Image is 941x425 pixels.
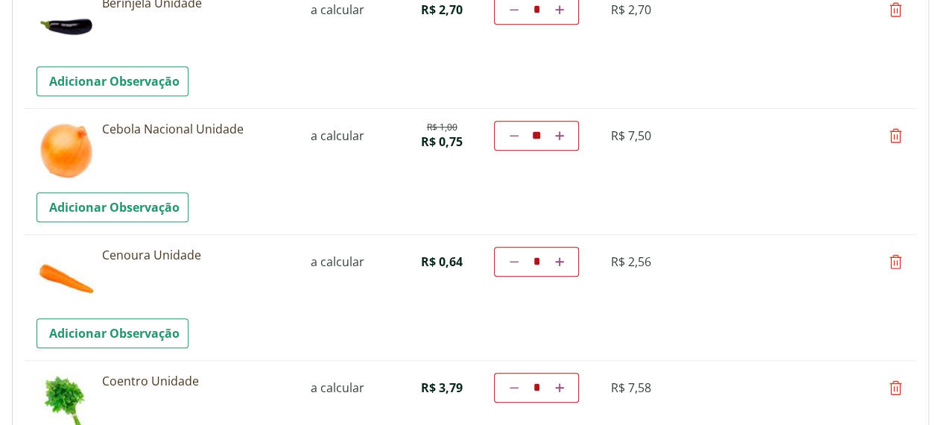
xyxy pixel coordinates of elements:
span: a calcular [311,127,364,144]
del: R$ 1,00 [427,122,457,133]
span: a calcular [311,254,364,270]
span: R$ 7,58 [611,380,651,396]
span: R$ 3,79 [421,380,463,396]
a: Adicionar Observação [37,192,188,222]
img: Cebola Nacional Unidade [37,121,96,180]
a: Coentro Unidade [102,373,291,389]
a: Cebola Nacional Unidade [102,121,291,137]
span: R$ 0,75 [421,133,463,150]
span: R$ 7,50 [611,127,651,144]
a: Adicionar Observação [37,318,188,348]
img: Cenoura Unidade [37,247,96,306]
a: Cenoura Unidade [102,247,291,263]
span: R$ 0,64 [421,254,463,270]
span: a calcular [311,1,364,18]
span: R$ 2,70 [611,1,651,18]
span: a calcular [311,380,364,396]
span: R$ 2,70 [421,1,463,18]
a: Adicionar Observação [37,66,188,96]
span: R$ 2,56 [611,254,651,270]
